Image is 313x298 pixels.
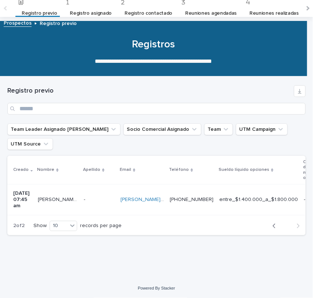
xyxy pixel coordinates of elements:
[249,5,299,22] a: Reuniones realizadas
[83,166,100,174] p: Apellido
[13,166,29,174] p: Creado
[33,223,47,229] p: Show
[204,123,233,135] button: Team
[40,19,77,27] p: Registro previo
[7,217,30,235] p: 2 of 2
[236,123,288,135] button: UTM Campaign
[7,123,120,135] button: Team Leader Asignado LLamados
[169,166,189,174] p: Teléfono
[219,197,298,203] p: entre_$1.400.000_a_$1.800.000
[120,166,131,174] p: Email
[267,223,286,229] button: Back
[123,123,201,135] button: Socio Comercial Asignado
[22,5,57,22] a: Registro previo
[4,18,32,27] a: Prospectos
[7,103,306,115] input: Search
[50,222,68,230] div: 10
[138,286,175,290] a: Powered By Stacker
[170,197,213,202] a: [PHONE_NUMBER]
[7,138,53,150] button: UTM Source
[286,223,306,229] button: Next
[185,5,237,22] a: Reuniones agendadas
[7,38,300,51] h1: Registros
[38,195,79,203] p: Alejandro Aguilera Gomez
[37,166,54,174] p: Nombre
[84,195,87,203] p: -
[70,5,112,22] a: Registro asignado
[7,87,291,96] h1: Registro previo
[219,166,269,174] p: Sueldo líquido opciones
[80,223,122,229] p: records per page
[125,5,172,22] a: Registro contactado
[13,190,32,209] p: [DATE] 07:45 am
